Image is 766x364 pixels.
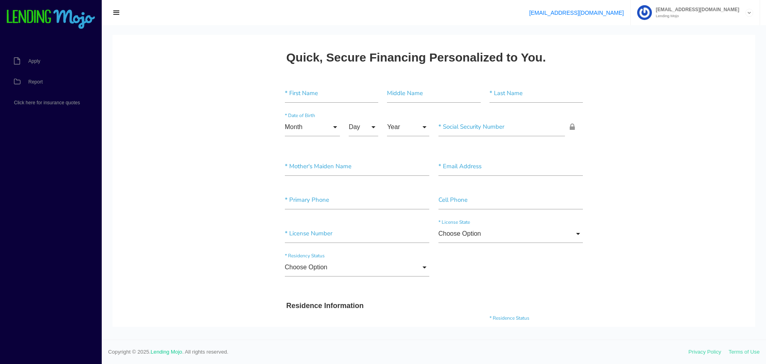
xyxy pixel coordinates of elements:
a: Lending Mojo [151,349,182,355]
img: logo-small.png [6,10,96,30]
span: Report [28,80,43,84]
h2: Quick, Secure Financing Personalized to You. [174,16,434,29]
span: Copyright © 2025. . All rights reserved. [108,348,689,356]
img: Profile image [637,5,652,20]
span: [EMAIL_ADDRESS][DOMAIN_NAME] [652,7,739,12]
a: Terms of Use [728,349,760,355]
small: Lending Mojo [652,14,739,18]
a: Privacy Policy [689,349,721,355]
span: Click here for insurance quotes [14,100,80,105]
a: [EMAIL_ADDRESS][DOMAIN_NAME] [529,10,624,16]
span: Apply [28,59,40,64]
h3: Residence Information [174,267,469,276]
